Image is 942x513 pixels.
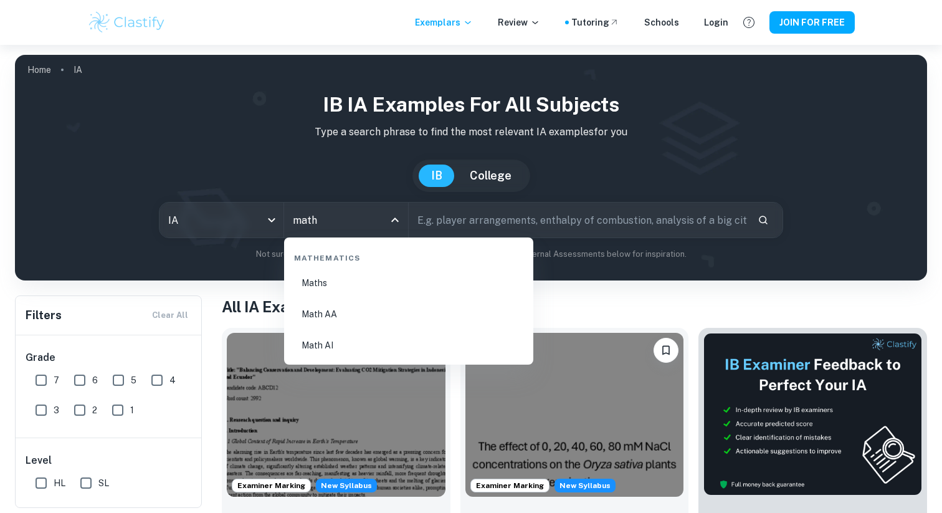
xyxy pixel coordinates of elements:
[25,90,917,120] h1: IB IA examples for all subjects
[498,16,540,29] p: Review
[232,480,310,491] span: Examiner Marking
[222,295,927,318] h1: All IA Examples
[289,300,528,328] li: Math AA
[289,269,528,297] li: Maths
[465,333,684,497] img: ESS IA example thumbnail: To what extent do diPerent NaCl concentr
[386,211,404,229] button: Close
[571,16,619,29] a: Tutoring
[654,338,678,363] button: Please log in to bookmark exemplars
[169,373,176,387] span: 4
[25,248,917,261] p: Not sure what to search for? You can always look through our example Internal Assessments below f...
[25,125,917,140] p: Type a search phrase to find the most relevant IA examples for you
[419,165,455,187] button: IB
[227,333,445,497] img: ESS IA example thumbnail: To what extent do CO2 emissions contribu
[54,476,65,490] span: HL
[703,333,922,496] img: Thumbnail
[704,16,728,29] a: Login
[289,242,528,269] div: Mathematics
[316,479,377,492] span: New Syllabus
[554,479,616,492] div: Starting from the May 2026 session, the ESS IA requirements have changed. We created this exempla...
[131,373,136,387] span: 5
[753,209,774,231] button: Search
[554,479,616,492] span: New Syllabus
[159,203,283,237] div: IA
[74,63,82,77] p: IA
[130,403,134,417] span: 1
[26,307,62,324] h6: Filters
[15,55,927,280] img: profile cover
[415,16,473,29] p: Exemplars
[87,10,166,35] img: Clastify logo
[54,373,59,387] span: 7
[409,203,748,237] input: E.g. player arrangements, enthalpy of combustion, analysis of a big city...
[26,350,193,365] h6: Grade
[98,476,109,490] span: SL
[457,165,524,187] button: College
[769,11,855,34] button: JOIN FOR FREE
[92,403,97,417] span: 2
[644,16,679,29] a: Schools
[92,373,98,387] span: 6
[27,61,51,79] a: Home
[471,480,549,491] span: Examiner Marking
[26,453,193,468] h6: Level
[54,403,59,417] span: 3
[316,479,377,492] div: Starting from the May 2026 session, the ESS IA requirements have changed. We created this exempla...
[289,331,528,360] li: Math AI
[738,12,759,33] button: Help and Feedback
